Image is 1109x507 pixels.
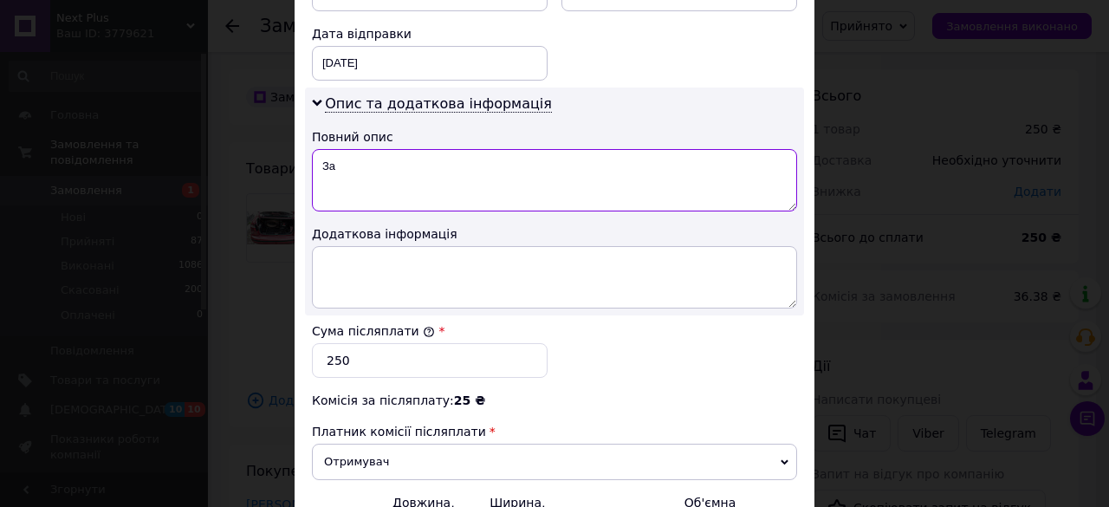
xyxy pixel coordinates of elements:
[312,425,486,439] span: Платник комісії післяплати
[312,225,797,243] div: Додаткова інформація
[312,444,797,480] span: Отримувач
[312,25,548,42] div: Дата відправки
[312,128,797,146] div: Повний опис
[454,393,485,407] span: 25 ₴
[325,95,552,113] span: Опис та додаткова інформація
[312,324,435,338] label: Сума післяплати
[312,392,797,409] div: Комісія за післяплату:
[312,149,797,211] textarea: Замовле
